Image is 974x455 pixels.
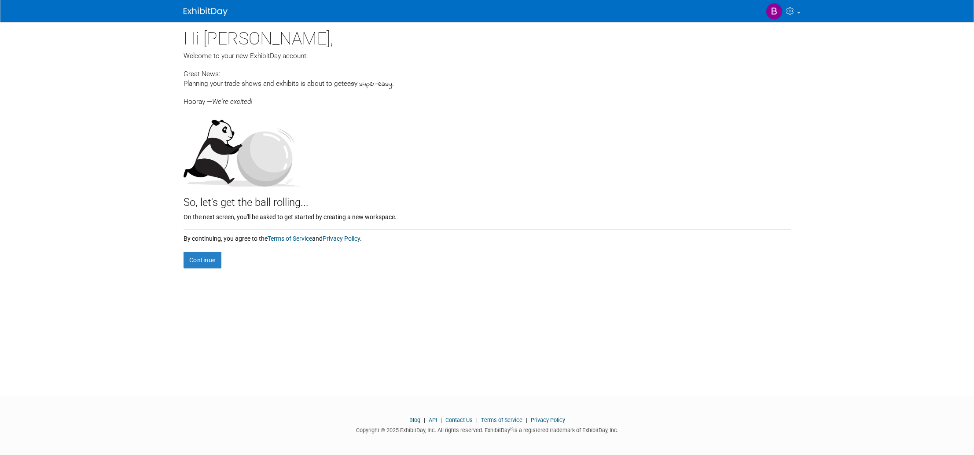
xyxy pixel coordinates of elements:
div: So, let's get the ball rolling... [184,187,791,210]
div: By continuing, you agree to the and . [184,230,791,243]
a: Privacy Policy [323,235,360,242]
a: Privacy Policy [531,417,565,423]
a: Terms of Service [268,235,312,242]
div: On the next screen, you'll be asked to get started by creating a new workspace. [184,210,791,221]
span: | [524,417,529,423]
span: super-easy [359,79,392,89]
span: | [438,417,444,423]
a: Blog [409,417,420,423]
img: Brenda Cooks [766,3,783,20]
span: | [422,417,427,423]
div: Hooray — [184,89,791,106]
div: Welcome to your new ExhibitDay account. [184,51,791,61]
a: Terms of Service [481,417,522,423]
sup: ® [510,426,513,431]
span: easy [344,80,357,88]
div: Hi [PERSON_NAME], [184,22,791,51]
img: Let's get the ball rolling [184,111,302,187]
button: Continue [184,252,221,268]
span: | [474,417,480,423]
span: We're excited! [212,98,252,106]
img: ExhibitDay [184,7,228,16]
a: Contact Us [445,417,473,423]
div: Planning your trade shows and exhibits is about to get . [184,79,791,89]
div: Great News: [184,69,791,79]
a: API [429,417,437,423]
